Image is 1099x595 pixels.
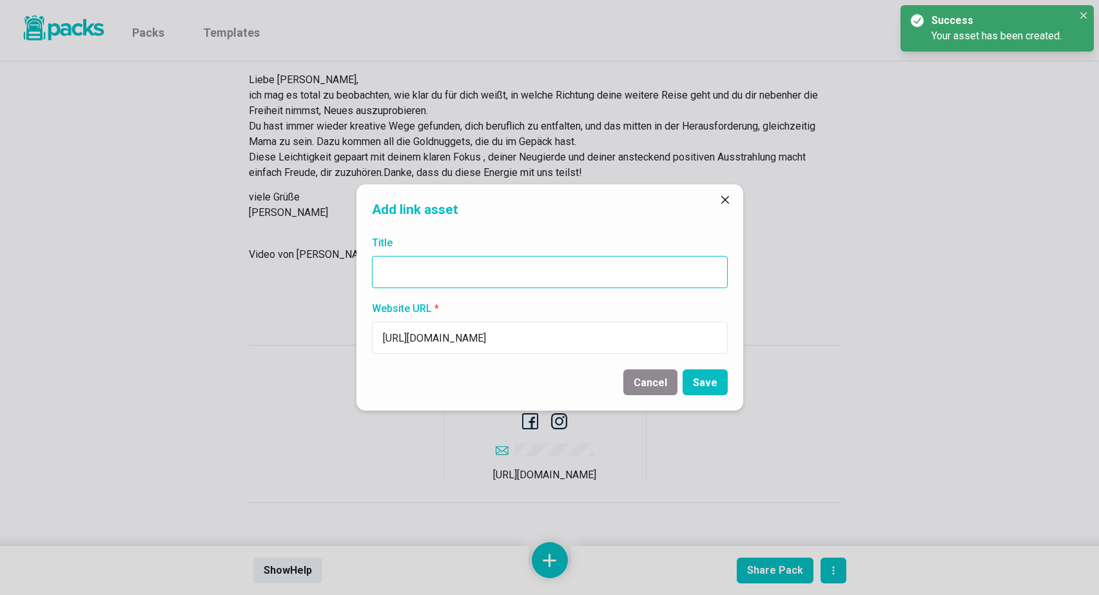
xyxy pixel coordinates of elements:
[372,235,720,251] label: Title
[356,184,743,230] header: Add link asset
[715,190,735,210] button: Close
[931,13,1068,28] div: Success
[623,369,677,395] button: Cancel
[683,369,728,395] button: Save
[1076,8,1091,23] button: Close
[372,301,720,317] label: Website URL
[931,28,1073,44] div: Your asset has been created.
